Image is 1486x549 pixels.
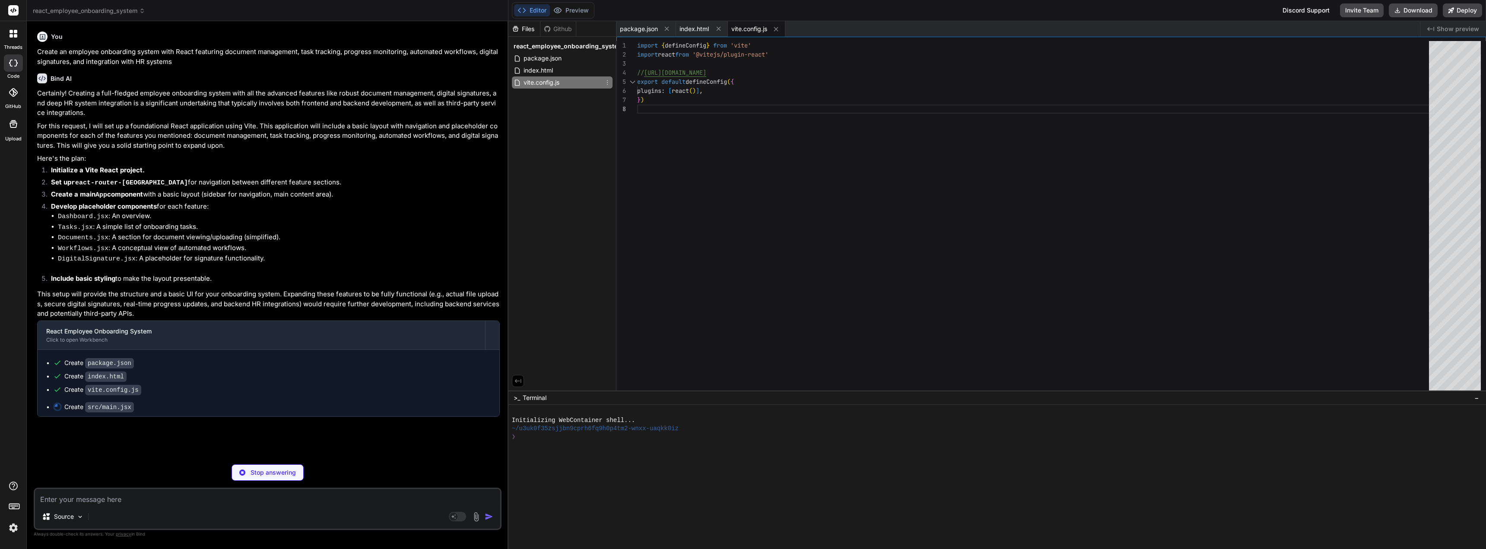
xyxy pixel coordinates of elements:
[51,166,145,174] strong: Initialize a Vite React project.
[616,77,626,86] div: 5
[512,425,679,433] span: ~/u3uk0f35zsjjbn9cprh6fq9h0p4tm2-wnxx-uaqkk0iz
[514,394,520,402] span: >_
[37,154,500,164] p: Here's the plan:
[54,512,74,521] p: Source
[616,68,626,77] div: 4
[51,74,72,83] h6: Bind AI
[1443,3,1482,17] button: Deploy
[116,531,131,536] span: privacy
[523,53,562,63] span: package.json
[616,50,626,59] div: 2
[5,103,21,110] label: GitHub
[64,372,127,381] div: Create
[616,105,626,114] div: 8
[85,385,141,395] code: vite.config.js
[85,358,134,368] code: package.json
[1437,25,1479,33] span: Show preview
[58,234,108,241] code: Documents.jsx
[95,191,107,199] code: App
[620,25,658,33] span: package.json
[251,468,296,477] p: Stop answering
[64,359,134,368] div: Create
[34,530,502,538] p: Always double-check its answers. Your in Bind
[523,394,546,402] span: Terminal
[514,4,550,16] button: Editor
[58,255,136,263] code: DigitalSignature.jsx
[637,51,658,58] span: import
[616,86,626,95] div: 6
[672,87,689,95] span: react
[58,254,500,264] li: : A placeholder for signature functionality.
[51,32,63,41] h6: You
[7,73,19,80] label: code
[692,87,696,95] span: )
[637,87,661,95] span: plugins
[550,4,592,16] button: Preview
[689,87,692,95] span: (
[508,25,540,33] div: Files
[1389,3,1438,17] button: Download
[523,65,554,76] span: index.html
[51,190,143,198] strong: Create a main component
[38,321,485,349] button: React Employee Onboarding SystemClick to open Workbench
[668,87,672,95] span: [
[658,51,675,58] span: react
[686,78,727,86] span: defineConfig
[51,178,188,186] strong: Set up
[51,202,157,210] strong: Develop placeholder components
[46,327,476,336] div: React Employee Onboarding System
[627,77,638,86] div: Click to collapse the range.
[5,135,22,143] label: Upload
[512,416,635,425] span: Initializing WebContainer shell...
[616,41,626,50] div: 1
[713,41,727,49] span: from
[616,59,626,68] div: 3
[37,89,500,118] p: Certainly! Creating a full-fledged employee onboarding system with all the advanced features like...
[51,274,115,282] strong: Include basic styling
[85,371,127,382] code: index.html
[692,51,768,58] span: '@vitejs/plugin-react'
[730,78,734,86] span: {
[58,222,500,233] li: : A simple list of onboarding tasks.
[1277,3,1335,17] div: Discord Support
[637,69,644,76] span: //
[58,232,500,243] li: : A section for document viewing/uploading (simplified).
[540,25,576,33] div: Github
[46,336,476,343] div: Click to open Workbench
[706,41,710,49] span: }
[64,402,134,411] div: Create
[661,41,665,49] span: {
[71,179,188,187] code: react-router-[GEOGRAPHIC_DATA]
[37,121,500,151] p: For this request, I will set up a foundational React application using Vite. This application wil...
[637,41,658,49] span: import
[731,25,767,33] span: vite.config.js
[699,87,703,95] span: ,
[471,512,481,522] img: attachment
[523,77,560,88] span: vite.config.js
[637,78,658,86] span: export
[637,96,641,104] span: }
[44,274,500,286] li: to make the layout presentable.
[44,202,500,274] li: for each feature:
[727,78,730,86] span: (
[58,224,93,231] code: Tasks.jsx
[58,245,108,252] code: Workflows.jsx
[514,42,623,51] span: react_employee_onboarding_system
[44,190,500,202] li: with a basic layout (sidebar for navigation, main content area).
[44,178,500,190] li: for navigation between different feature sections.
[58,243,500,254] li: : A conceptual view of automated workflows.
[37,47,500,67] p: Create an employee onboarding system with React featuring document management, task tracking, pro...
[641,96,644,104] span: )
[64,385,141,394] div: Create
[37,289,500,319] p: This setup will provide the structure and a basic UI for your onboarding system. Expanding these ...
[485,512,493,521] img: icon
[4,44,22,51] label: threads
[661,78,686,86] span: default
[85,402,134,412] code: src/main.jsx
[58,213,108,220] code: Dashboard.jsx
[512,433,516,441] span: ❯
[661,87,665,95] span: :
[1473,391,1481,405] button: −
[616,95,626,105] div: 7
[644,69,706,76] span: [URL][DOMAIN_NAME]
